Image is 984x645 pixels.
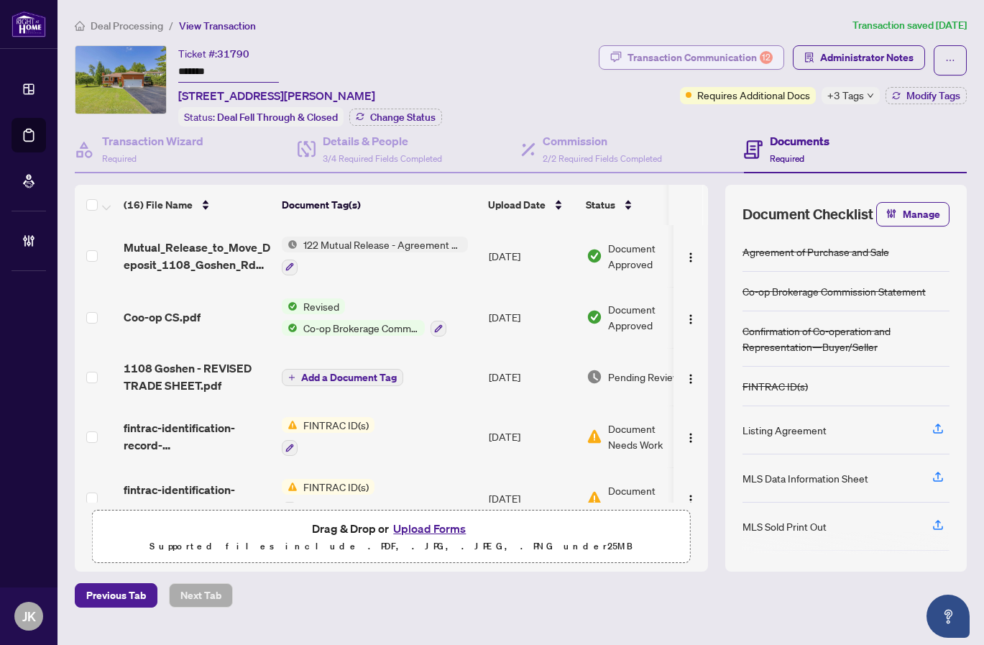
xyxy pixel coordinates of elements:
span: 1108 Goshen - REVISED TRADE SHEET.pdf [124,360,270,394]
span: Document Checklist [742,204,873,224]
img: Logo [685,314,696,325]
button: Logo [679,425,702,448]
img: Status Icon [282,417,298,433]
span: Deal Processing [91,19,163,32]
button: Status IconRevisedStatus IconCo-op Brokerage Commission Statement [282,298,446,337]
span: 31790 [217,47,249,60]
div: MLS Data Information Sheet [742,470,868,486]
span: FINTRAC ID(s) [298,479,374,495]
button: Change Status [349,109,442,126]
h4: Documents [770,132,829,150]
li: / [169,17,173,34]
div: Transaction Communication [627,46,773,69]
img: Document Status [587,429,602,444]
span: Administrator Notes [820,46,914,69]
td: [DATE] [483,348,581,406]
th: Upload Date [482,185,580,225]
img: IMG-N12005561_1.jpg [75,46,166,114]
img: logo [12,11,46,37]
div: Ticket #: [178,45,249,62]
td: [DATE] [483,287,581,349]
td: [DATE] [483,406,581,467]
button: Logo [679,306,702,329]
span: plus [288,374,295,381]
span: Status [586,197,615,213]
button: Logo [679,365,702,388]
span: 2/2 Required Fields Completed [543,153,662,164]
img: Document Status [587,369,602,385]
button: Manage [876,202,949,227]
span: View Transaction [179,19,256,32]
img: Document Status [587,309,602,325]
div: FINTRAC ID(s) [742,378,808,394]
img: Status Icon [282,298,298,314]
td: [DATE] [483,225,581,287]
span: Document Approved [608,301,697,333]
h4: Commission [543,132,662,150]
span: Required [770,153,804,164]
p: Supported files include .PDF, .JPG, .JPEG, .PNG under 25 MB [101,538,681,555]
span: home [75,21,85,31]
button: Add a Document Tag [282,367,403,386]
span: Coo-op CS.pdf [124,308,201,326]
img: Logo [685,373,696,385]
span: +3 Tags [827,87,864,104]
span: Requires Additional Docs [697,87,810,103]
th: Status [580,185,702,225]
span: 122 Mutual Release - Agreement of Purchase and Sale [298,237,468,252]
span: [STREET_ADDRESS][PERSON_NAME] [178,87,375,104]
span: (16) File Name [124,197,193,213]
span: Required [102,153,137,164]
span: Deal Fell Through & Closed [217,111,338,124]
span: Co-op Brokerage Commission Statement [298,320,425,336]
td: [DATE] [483,467,581,529]
button: Status IconFINTRAC ID(s) [282,479,374,518]
button: Upload Forms [389,519,470,538]
img: Logo [685,252,696,263]
span: Mutual_Release_to_Move_Deposit_1108_Goshen_Rd5629 EXECUTED.pdf [124,239,270,273]
button: Status IconFINTRAC ID(s) [282,417,374,456]
img: Logo [685,494,696,506]
span: Manage [903,203,940,226]
button: Logo [679,487,702,510]
div: Confirmation of Co-operation and Representation—Buyer/Seller [742,323,949,354]
span: 3/4 Required Fields Completed [323,153,442,164]
button: Administrator Notes [793,45,925,70]
button: Modify Tags [886,87,967,104]
span: FINTRAC ID(s) [298,417,374,433]
th: Document Tag(s) [276,185,482,225]
span: Document Needs Work [608,482,683,514]
img: Status Icon [282,320,298,336]
div: MLS Sold Print Out [742,518,827,534]
span: Document Needs Work [608,421,683,452]
span: down [867,92,874,99]
button: Logo [679,244,702,267]
span: Modify Tags [906,91,960,101]
span: Revised [298,298,345,314]
div: Status: [178,107,344,127]
button: Next Tab [169,583,233,608]
span: Drag & Drop or [312,519,470,538]
button: Open asap [926,595,970,638]
span: Upload Date [488,197,546,213]
article: Transaction saved [DATE] [852,17,967,34]
th: (16) File Name [118,185,276,225]
span: fintrac-identification-record-[PERSON_NAME]-20250717-074523.pdf [124,419,270,454]
span: fintrac-identification-record-[PERSON_NAME]-20250717-075756.pdf [124,481,270,516]
div: Agreement of Purchase and Sale [742,244,889,260]
div: 12 [760,51,773,64]
div: Listing Agreement [742,422,827,438]
h4: Transaction Wizard [102,132,203,150]
img: Logo [685,432,696,444]
span: Previous Tab [86,584,146,607]
div: Co-op Brokerage Commission Statement [742,283,926,299]
img: Status Icon [282,237,298,252]
h4: Details & People [323,132,442,150]
span: Drag & Drop orUpload FormsSupported files include .PDF, .JPG, .JPEG, .PNG under25MB [93,511,690,564]
span: Document Approved [608,240,697,272]
span: solution [804,52,814,63]
img: Status Icon [282,479,298,495]
span: JK [22,606,36,626]
button: Transaction Communication12 [599,45,784,70]
img: Document Status [587,248,602,264]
